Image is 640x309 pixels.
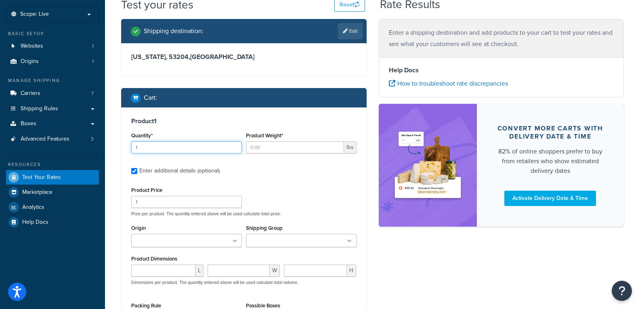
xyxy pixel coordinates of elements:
p: Dimensions per product. The quantity entered above will be used calculate total volume. [129,280,298,285]
span: H [347,265,356,277]
p: Price per product. The quantity entered above will be used calculate total price. [129,211,359,217]
a: Origins1 [6,54,99,69]
a: Help Docs [6,215,99,229]
label: Product Price [131,187,162,193]
li: Origins [6,54,99,69]
span: 7 [91,90,94,97]
div: Basic Setup [6,30,99,37]
span: Advanced Features [21,136,69,143]
li: Websites [6,39,99,54]
span: Marketplace [22,189,52,196]
a: Edit [338,23,363,39]
button: Open Resource Center [612,281,632,301]
a: Test Your Rates [6,170,99,185]
label: Possible Boxes [246,303,280,309]
label: Product Dimensions [131,256,177,262]
a: Analytics [6,200,99,214]
span: Shipping Rules [21,105,58,112]
span: lbs [344,141,357,153]
input: Enter additional details (optional) [131,168,137,174]
h2: Shipping destination : [144,27,204,35]
label: Product Weight* [246,132,283,139]
a: Shipping Rules [6,101,99,116]
span: Carriers [21,90,40,97]
span: 3 [91,136,94,143]
h4: Help Docs [389,65,614,75]
a: Advanced Features3 [6,132,99,147]
li: Advanced Features [6,132,99,147]
label: Packing Rule [131,303,161,309]
div: Manage Shipping [6,77,99,84]
label: Shipping Group [246,225,283,231]
span: Websites [21,43,43,50]
a: Marketplace [6,185,99,200]
span: W [270,265,280,277]
span: Analytics [22,204,44,211]
label: Origin [131,225,146,231]
img: feature-image-ddt-36eae7f7280da8017bfb280eaccd9c446f90b1fe08728e4019434db127062ab4.png [391,116,465,214]
span: Test Your Rates [22,174,61,181]
div: Enter additional details (optional) [139,165,220,177]
input: 0.00 [246,141,344,153]
a: How to troubleshoot rate discrepancies [389,79,508,88]
input: 0.0 [131,141,242,153]
h2: Cart : [144,94,157,101]
span: 1 [92,43,94,50]
h3: [US_STATE], 53204 , [GEOGRAPHIC_DATA] [131,53,357,61]
a: Activate Delivery Date & Time [504,191,596,206]
span: Help Docs [22,219,48,226]
div: 82% of online shoppers prefer to buy from retailers who show estimated delivery dates [496,147,605,176]
span: Origins [21,58,39,65]
div: Resources [6,161,99,168]
div: Convert more carts with delivery date & time [496,124,605,141]
p: Enter a shipping destination and add products to your cart to test your rates and see what your c... [389,27,614,50]
a: Websites1 [6,39,99,54]
li: Carriers [6,86,99,101]
span: 1 [92,58,94,65]
label: Quantity* [131,132,153,139]
span: Scope: Live [20,11,49,18]
a: Boxes [6,116,99,131]
a: Carriers7 [6,86,99,101]
span: Boxes [21,120,36,127]
h3: Product 1 [131,117,357,125]
span: L [195,265,204,277]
